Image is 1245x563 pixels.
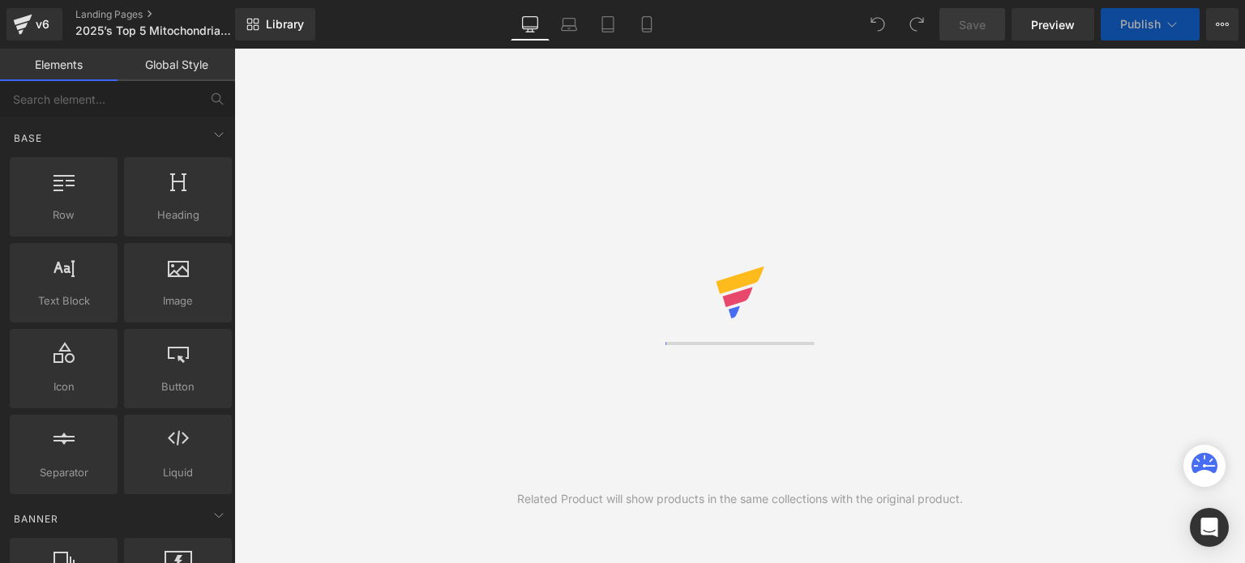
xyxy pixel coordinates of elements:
button: More [1206,8,1239,41]
a: Preview [1012,8,1094,41]
button: Publish [1101,8,1200,41]
span: Heading [129,207,227,224]
div: Open Intercom Messenger [1190,508,1229,547]
span: Save [959,16,986,33]
a: v6 [6,8,62,41]
span: Text Block [15,292,113,309]
a: Tablet [588,8,627,41]
a: Global Style [118,49,235,81]
button: Undo [862,8,894,41]
a: Laptop [550,8,588,41]
span: Banner [12,511,60,527]
span: Icon [15,378,113,395]
span: Image [129,292,227,309]
div: v6 [32,14,53,35]
span: 2025’s Top 5 Mitochondria Support Supplements [75,24,231,37]
span: Button [129,378,227,395]
button: Redo [901,8,933,41]
span: Publish [1120,18,1161,31]
a: New Library [235,8,315,41]
a: Desktop [511,8,550,41]
span: Library [266,17,304,32]
a: Mobile [627,8,666,41]
div: Related Product will show products in the same collections with the original product. [517,490,963,508]
span: Liquid [129,464,227,481]
span: Separator [15,464,113,481]
span: Base [12,130,44,146]
span: Preview [1031,16,1075,33]
a: Landing Pages [75,8,262,21]
span: Row [15,207,113,224]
